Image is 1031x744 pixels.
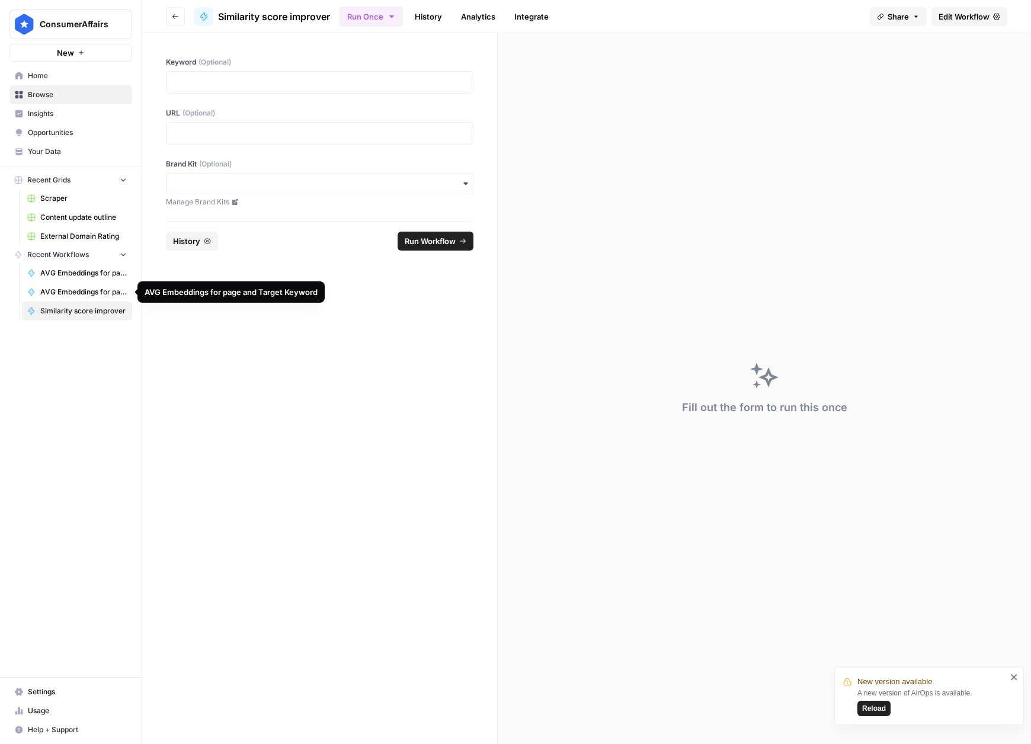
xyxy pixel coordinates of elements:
[28,108,127,119] span: Insights
[9,9,132,39] button: Workspace: ConsumerAffairs
[218,9,330,24] span: Similarity score improver
[14,14,35,35] img: ConsumerAffairs Logo
[166,108,473,118] label: URL
[22,227,132,246] a: External Domain Rating
[22,264,132,283] a: AVG Embeddings for page and Target Keyword - Using Pasted page content
[182,108,215,118] span: (Optional)
[398,232,473,251] button: Run Workflow
[145,286,318,298] div: AVG Embeddings for page and Target Keyword
[22,302,132,320] a: Similarity score improver
[939,11,990,23] span: Edit Workflow
[857,688,1007,716] div: A new version of AirOps is available.
[888,11,909,23] span: Share
[28,687,127,697] span: Settings
[166,197,473,207] a: Manage Brand Kits
[405,235,456,247] span: Run Workflow
[9,44,132,62] button: New
[28,724,127,735] span: Help + Support
[22,208,132,227] a: Content update outline
[28,127,127,138] span: Opportunities
[199,159,232,169] span: (Optional)
[9,104,132,123] a: Insights
[9,246,132,264] button: Recent Workflows
[9,66,132,85] a: Home
[9,701,132,720] a: Usage
[28,705,127,716] span: Usage
[507,7,556,26] a: Integrate
[27,249,89,260] span: Recent Workflows
[22,283,132,302] a: AVG Embeddings for page and Target Keyword
[40,231,127,242] span: External Domain Rating
[931,7,1007,26] a: Edit Workflow
[862,703,886,714] span: Reload
[9,123,132,142] a: Opportunities
[198,57,231,68] span: (Optional)
[870,7,927,26] button: Share
[40,287,127,297] span: AVG Embeddings for page and Target Keyword
[40,268,127,278] span: AVG Embeddings for page and Target Keyword - Using Pasted page content
[27,175,71,185] span: Recent Grids
[1010,672,1019,682] button: close
[166,232,218,251] button: History
[9,142,132,161] a: Your Data
[408,7,449,26] a: History
[9,85,132,104] a: Browse
[28,146,127,157] span: Your Data
[194,7,330,26] a: Similarity score improver
[40,193,127,204] span: Scraper
[9,171,132,189] button: Recent Grids
[682,399,847,416] div: Fill out the form to run this once
[166,159,473,169] label: Brand Kit
[22,189,132,208] a: Scraper
[857,676,932,688] span: New version available
[40,212,127,223] span: Content update outline
[9,682,132,701] a: Settings
[9,720,132,739] button: Help + Support
[857,701,891,716] button: Reload
[173,235,200,247] span: History
[166,57,473,68] label: Keyword
[28,89,127,100] span: Browse
[28,70,127,81] span: Home
[454,7,502,26] a: Analytics
[40,18,111,30] span: ConsumerAffairs
[57,47,74,59] span: New
[340,7,403,27] button: Run Once
[40,306,127,316] span: Similarity score improver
